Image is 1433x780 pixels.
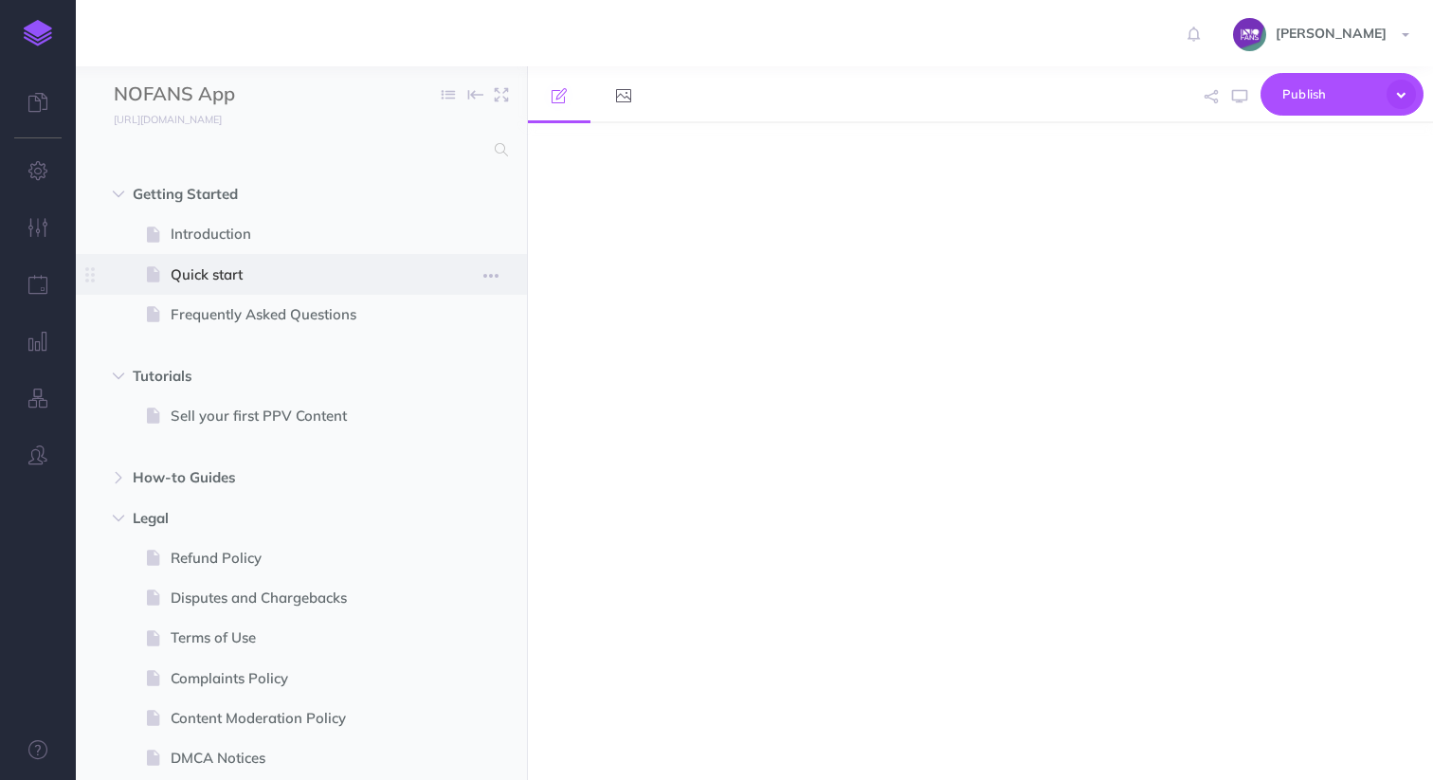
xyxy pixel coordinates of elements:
span: Complaints Policy [171,667,413,690]
button: Publish [1261,73,1424,116]
span: Introduction [171,223,413,245]
span: Getting Started [133,183,390,206]
span: Disputes and Chargebacks [171,587,413,609]
span: Refund Policy [171,547,413,570]
span: Content Moderation Policy [171,707,413,730]
span: Legal [133,507,390,530]
span: Sell your first PPV Content [171,405,413,427]
span: Terms of Use [171,626,413,649]
span: [PERSON_NAME] [1266,25,1396,42]
span: Frequently Asked Questions [171,303,413,326]
span: DMCA Notices [171,747,413,770]
span: Quick start [171,263,413,286]
img: Zlwmnucd56bbibNvrQWz1LYP7KyvcwKky0dujHsD.png [1233,18,1266,51]
a: [URL][DOMAIN_NAME] [76,109,241,128]
input: Search [114,133,483,167]
span: How-to Guides [133,466,390,489]
input: Documentation Name [114,81,336,109]
span: Publish [1282,80,1377,109]
span: Tutorials [133,365,390,388]
small: [URL][DOMAIN_NAME] [114,113,222,126]
img: logo-mark.svg [24,20,52,46]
